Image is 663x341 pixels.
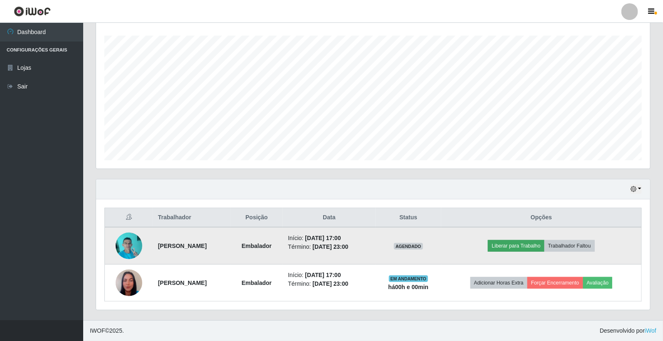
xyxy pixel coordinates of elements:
[158,243,207,249] strong: [PERSON_NAME]
[312,280,348,287] time: [DATE] 23:00
[288,243,370,251] li: Término:
[305,235,341,241] time: [DATE] 17:00
[14,6,51,17] img: CoreUI Logo
[388,284,429,290] strong: há 00 h e 00 min
[394,243,423,250] span: AGENDADO
[242,280,272,286] strong: Embalador
[305,272,341,278] time: [DATE] 17:00
[312,243,348,250] time: [DATE] 23:00
[600,326,656,335] span: Desenvolvido por
[116,228,142,263] img: 1699884729750.jpeg
[583,277,613,289] button: Avaliação
[158,280,207,286] strong: [PERSON_NAME]
[544,240,595,252] button: Trabalhador Faltou
[288,280,370,288] li: Término:
[470,277,527,289] button: Adicionar Horas Extra
[441,208,641,228] th: Opções
[90,327,105,334] span: IWOF
[116,259,142,307] img: 1750256044557.jpeg
[288,234,370,243] li: Início:
[90,326,124,335] span: © 2025 .
[153,208,230,228] th: Trabalhador
[288,271,370,280] li: Início:
[527,277,583,289] button: Forçar Encerramento
[645,327,656,334] a: iWof
[242,243,272,249] strong: Embalador
[230,208,283,228] th: Posição
[376,208,441,228] th: Status
[283,208,375,228] th: Data
[488,240,544,252] button: Liberar para Trabalho
[389,275,428,282] span: EM ANDAMENTO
